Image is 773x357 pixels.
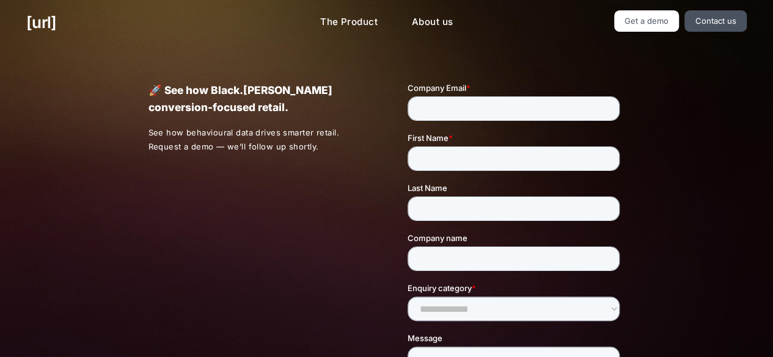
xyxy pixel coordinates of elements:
[148,126,365,154] p: See how behavioural data drives smarter retail. Request a demo — we’ll follow up shortly.
[614,10,680,32] a: Get a demo
[402,10,463,34] a: About us
[684,10,747,32] a: Contact us
[148,82,365,116] p: 🚀 See how Black.[PERSON_NAME] conversion-focused retail.
[310,10,387,34] a: The Product
[26,10,56,34] a: [URL]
